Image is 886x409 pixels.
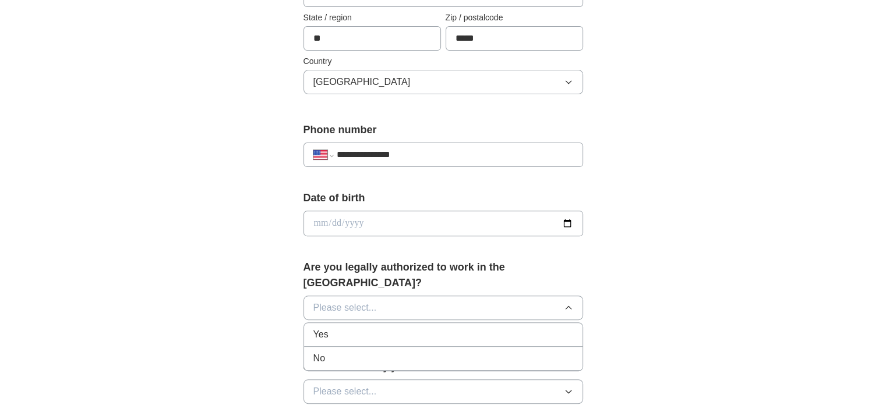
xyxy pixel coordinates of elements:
[313,328,329,342] span: Yes
[303,190,583,206] label: Date of birth
[303,55,583,67] label: Country
[303,379,583,404] button: Please select...
[303,12,441,24] label: State / region
[303,122,583,138] label: Phone number
[313,351,325,365] span: No
[446,12,583,24] label: Zip / postalcode
[313,385,377,399] span: Please select...
[313,75,411,89] span: [GEOGRAPHIC_DATA]
[303,70,583,94] button: [GEOGRAPHIC_DATA]
[313,301,377,315] span: Please select...
[303,296,583,320] button: Please select...
[303,259,583,291] label: Are you legally authorized to work in the [GEOGRAPHIC_DATA]?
